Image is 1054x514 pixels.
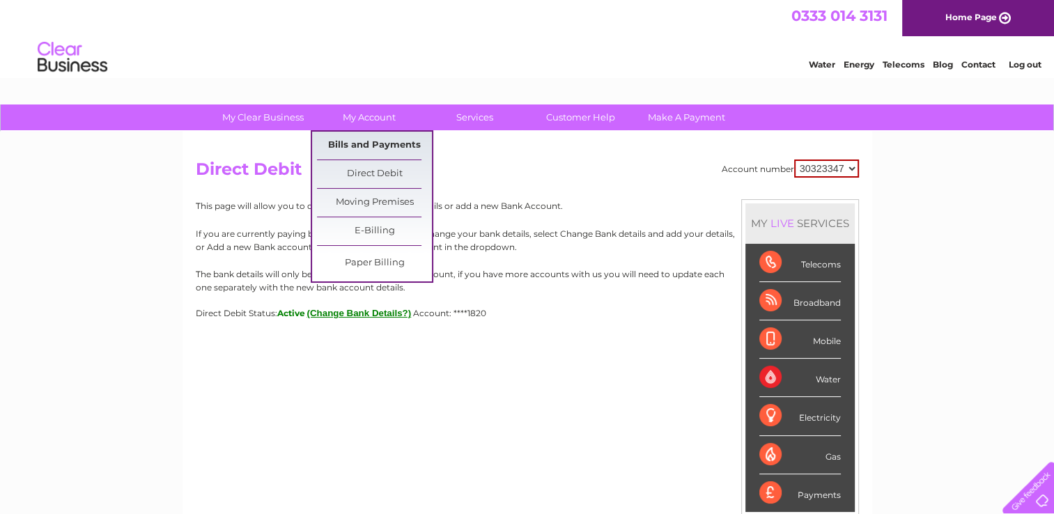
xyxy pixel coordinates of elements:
p: If you are currently paying by Direct Debit and wish to change your bank details, select Change B... [196,227,859,254]
div: Mobile [759,320,841,359]
a: Blog [933,59,953,70]
a: Water [809,59,835,70]
a: Direct Debit [317,160,432,188]
p: The bank details will only be updated for the selected account, if you have more accounts with us... [196,267,859,294]
a: My Account [311,104,426,130]
a: Paper Billing [317,249,432,277]
a: Energy [844,59,874,70]
div: Broadband [759,282,841,320]
a: Moving Premises [317,189,432,217]
div: Water [759,359,841,397]
div: LIVE [768,217,797,230]
div: Telecoms [759,244,841,282]
a: E-Billing [317,217,432,245]
a: Make A Payment [629,104,744,130]
a: 0333 014 3131 [791,7,888,24]
div: Electricity [759,397,841,435]
a: Log out [1008,59,1041,70]
button: (Change Bank Details?) [307,308,412,318]
p: This page will allow you to change your Direct Debit details or add a new Bank Account. [196,199,859,212]
img: logo.png [37,36,108,79]
div: MY SERVICES [745,203,855,243]
a: Services [417,104,532,130]
a: Contact [961,59,995,70]
a: Telecoms [883,59,924,70]
a: My Clear Business [206,104,320,130]
div: Clear Business is a trading name of Verastar Limited (registered in [GEOGRAPHIC_DATA] No. 3667643... [199,8,857,68]
span: Active [277,308,305,318]
a: Customer Help [523,104,638,130]
div: Payments [759,474,841,512]
div: Gas [759,436,841,474]
a: Bills and Payments [317,132,432,159]
div: Direct Debit Status: [196,308,859,318]
div: Account number [722,159,859,178]
h2: Direct Debit [196,159,859,186]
